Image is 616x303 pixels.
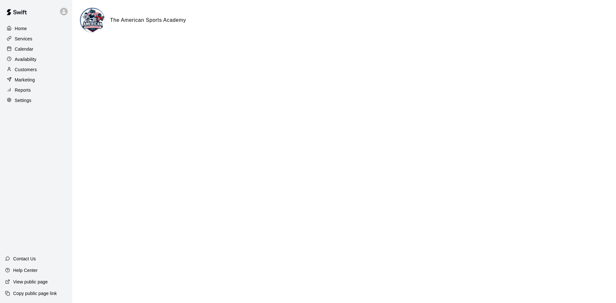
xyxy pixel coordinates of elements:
[5,55,67,64] a: Availability
[15,56,37,63] p: Availability
[5,75,67,85] a: Marketing
[110,16,186,24] h6: The American Sports Academy
[5,24,67,33] a: Home
[15,87,31,93] p: Reports
[15,46,33,52] p: Calendar
[13,290,57,297] p: Copy public page link
[15,66,37,73] p: Customers
[15,36,32,42] p: Services
[81,9,105,33] img: The American Sports Academy logo
[13,256,36,262] p: Contact Us
[5,65,67,74] a: Customers
[13,267,38,274] p: Help Center
[13,279,48,285] p: View public page
[15,97,31,104] p: Settings
[5,85,67,95] a: Reports
[15,25,27,32] p: Home
[15,77,35,83] p: Marketing
[5,34,67,44] a: Services
[5,44,67,54] a: Calendar
[5,96,67,105] a: Settings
